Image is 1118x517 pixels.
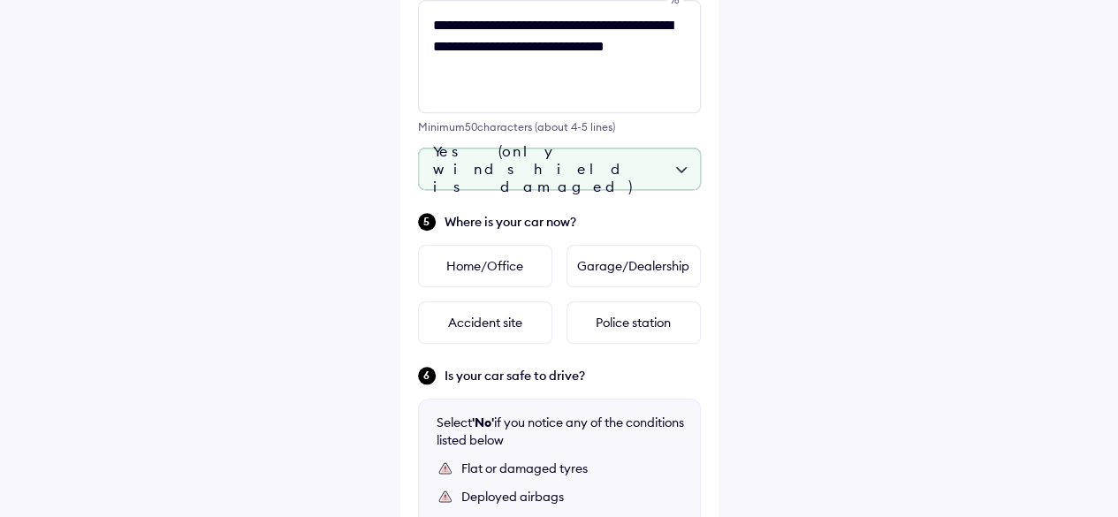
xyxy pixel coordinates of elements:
span: Is your car safe to drive? [445,367,701,384]
div: Garage/Dealership [567,245,701,287]
div: Deployed airbags [461,488,682,506]
div: Accident site [418,301,552,344]
div: Flat or damaged tyres [461,460,682,477]
b: 'No' [472,414,494,430]
div: Police station [567,301,701,344]
div: Minimum 50 characters (about 4-5 lines) [418,120,701,133]
div: Home/Office [418,245,552,287]
div: Select if you notice any of the conditions listed below [437,414,684,449]
span: Where is your car now? [445,213,701,231]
